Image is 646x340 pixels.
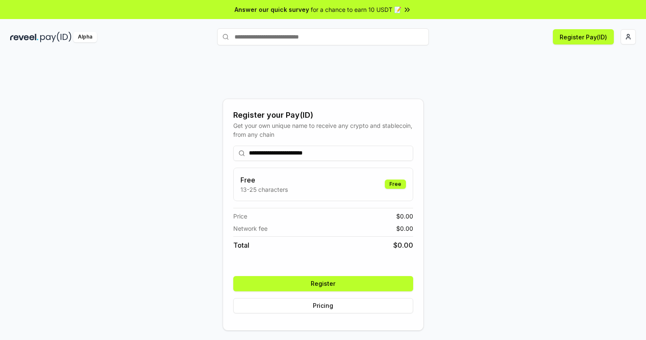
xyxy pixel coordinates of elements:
[235,5,309,14] span: Answer our quick survey
[393,240,413,250] span: $ 0.00
[233,224,268,233] span: Network fee
[240,175,288,185] h3: Free
[385,180,406,189] div: Free
[233,240,249,250] span: Total
[233,121,413,139] div: Get your own unique name to receive any crypto and stablecoin, from any chain
[553,29,614,44] button: Register Pay(ID)
[311,5,401,14] span: for a chance to earn 10 USDT 📝
[233,212,247,221] span: Price
[233,298,413,313] button: Pricing
[396,212,413,221] span: $ 0.00
[396,224,413,233] span: $ 0.00
[10,32,39,42] img: reveel_dark
[73,32,97,42] div: Alpha
[233,109,413,121] div: Register your Pay(ID)
[233,276,413,291] button: Register
[240,185,288,194] p: 13-25 characters
[40,32,72,42] img: pay_id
